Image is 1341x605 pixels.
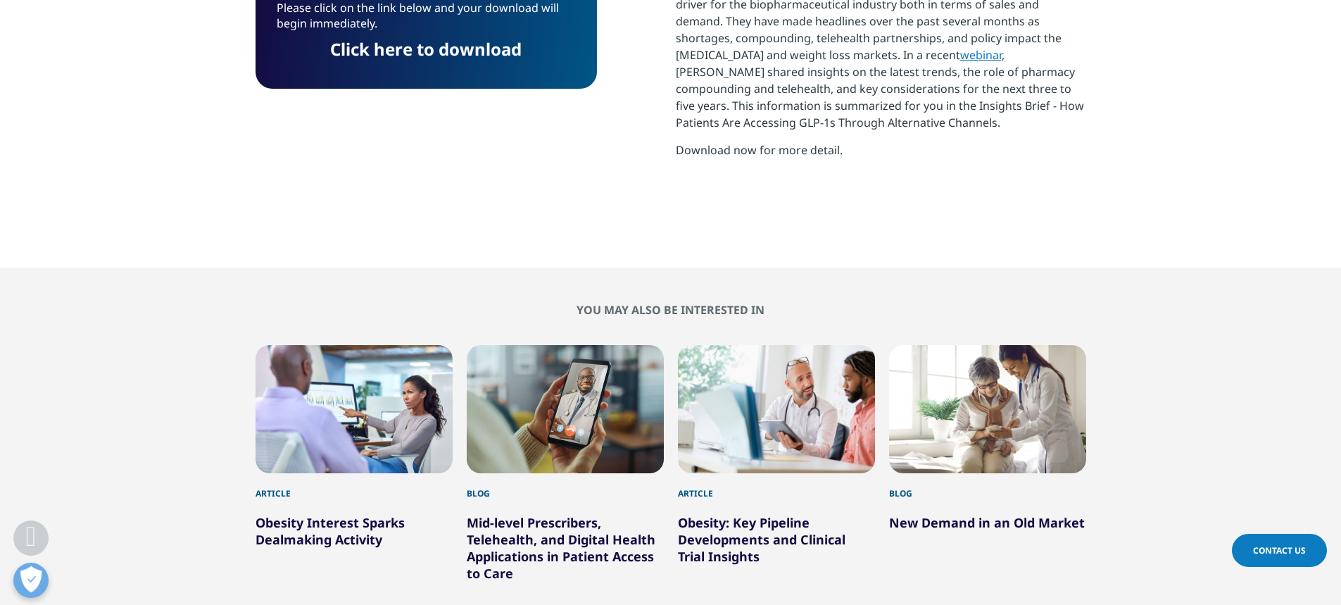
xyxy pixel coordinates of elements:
div: 2 / 6 [467,345,664,582]
a: webinar [960,47,1002,63]
a: New Demand in an Old Market [889,514,1085,531]
div: 4 / 6 [889,345,1086,582]
div: 1 / 6 [256,345,453,582]
span: Contact Us [1253,544,1306,556]
a: Contact Us [1232,534,1327,567]
h2: You may also be interested in [256,303,1086,317]
div: Blog [467,473,664,500]
a: Mid-level Prescribers, Telehealth, and Digital Health Applications in Patient Access to Care [467,514,655,582]
div: Article [678,473,875,500]
a: Click here to download [330,37,522,61]
div: 3 / 6 [678,345,875,582]
div: Article [256,473,453,500]
a: Obesity: Key Pipeline Developments and Clinical Trial Insights [678,514,845,565]
a: Obesity Interest Sparks Dealmaking Activity [256,514,405,548]
p: Download now for more detail. [676,142,1086,169]
button: Open Preferences [13,563,49,598]
div: Blog [889,473,1086,500]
